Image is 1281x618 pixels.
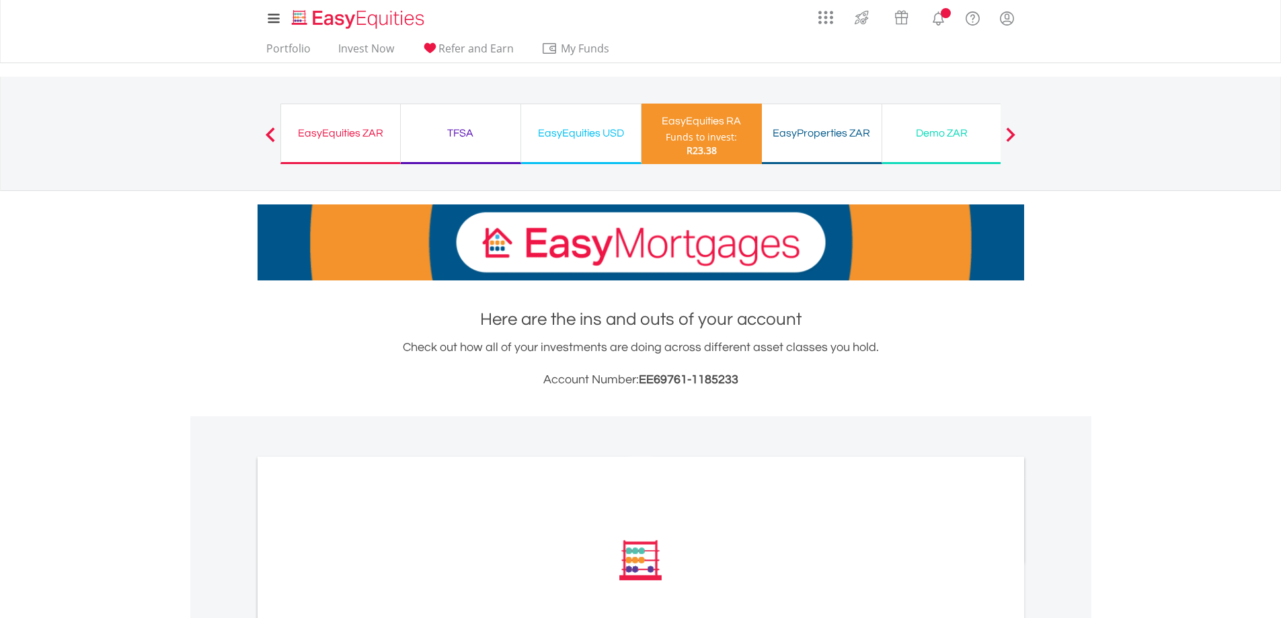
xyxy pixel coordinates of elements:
a: AppsGrid [810,3,842,25]
img: EasyMortage Promotion Banner [258,204,1024,280]
div: Funds to invest: [666,130,737,144]
span: My Funds [541,40,629,57]
a: Portfolio [261,42,316,63]
span: Refer and Earn [438,41,514,56]
a: FAQ's and Support [956,3,990,30]
span: EE69761-1185233 [639,373,738,386]
h3: Account Number: [258,371,1024,389]
span: R23.38 [687,144,717,157]
img: thrive-v2.svg [851,7,873,28]
a: Home page [286,3,430,30]
div: TFSA [409,124,512,143]
div: EasyEquities ZAR [289,124,392,143]
img: vouchers-v2.svg [890,7,913,28]
div: EasyProperties ZAR [770,124,874,143]
a: Notifications [921,3,956,30]
button: Previous [257,134,284,147]
a: Refer and Earn [416,42,519,63]
a: Invest Now [333,42,399,63]
div: EasyEquities USD [529,124,633,143]
div: Check out how all of your investments are doing across different asset classes you hold. [258,338,1024,389]
button: Next [997,134,1024,147]
a: My Profile [990,3,1024,33]
div: EasyEquities RA [650,112,754,130]
img: EasyEquities_Logo.png [289,8,430,30]
h1: Here are the ins and outs of your account [258,307,1024,332]
img: grid-menu-icon.svg [818,10,833,25]
div: Demo ZAR [890,124,994,143]
a: Vouchers [882,3,921,28]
